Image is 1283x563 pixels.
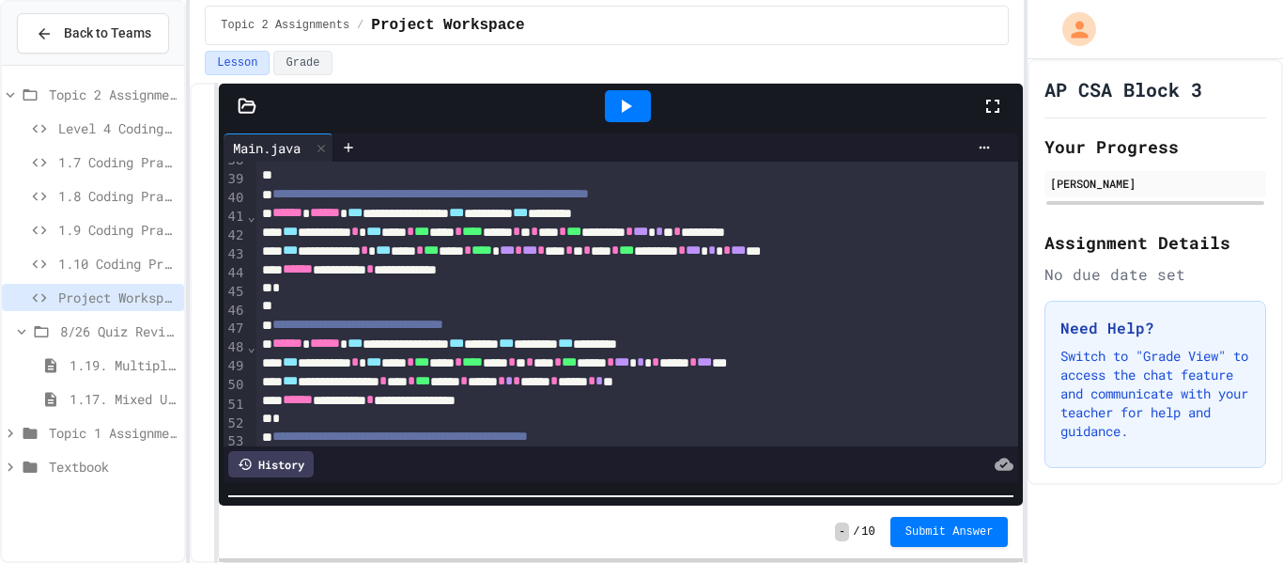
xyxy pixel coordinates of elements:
span: 1.8 Coding Practice [58,186,177,206]
span: Textbook [49,457,177,477]
div: 48 [224,338,247,357]
div: Main.java [224,133,333,162]
div: 52 [224,414,247,433]
div: My Account [1043,8,1101,51]
div: 47 [224,320,247,338]
h1: AP CSA Block 3 [1044,76,1202,102]
h2: Your Progress [1044,133,1266,160]
span: Topic 2 Assignments [49,85,177,104]
h3: Need Help? [1060,317,1250,339]
button: Grade [273,51,332,75]
span: Topic 2 Assignments [221,18,349,33]
span: / [853,524,859,540]
button: Submit Answer [890,517,1009,547]
div: 49 [224,357,247,376]
div: 42 [224,227,247,245]
div: 53 [224,432,247,451]
div: 51 [224,396,247,414]
div: 41 [224,208,247,227]
span: 10 [861,524,874,540]
span: Submit Answer [905,524,994,540]
div: 38 [224,151,247,170]
span: Fold line [246,209,255,224]
span: / [357,18,363,33]
span: Fold line [246,339,255,354]
span: Project Workspace [58,288,177,307]
div: 39 [224,170,247,189]
span: Level 4 Coding Challenge [58,118,177,138]
div: No due date set [1044,263,1266,286]
button: Lesson [205,51,270,75]
div: 46 [224,302,247,321]
span: 1.9 Coding Practice [58,220,177,240]
span: 1.10 Coding Practice [58,254,177,274]
span: Project Workspace [371,14,524,37]
span: - [835,523,849,541]
div: 44 [224,264,247,283]
div: 50 [224,376,247,395]
span: Back to Teams [64,23,151,43]
span: 1.19. Multiple Choice Exercises for Unit 1a (1.1-1.6) [70,355,177,375]
div: [PERSON_NAME] [1050,175,1260,192]
span: 1.17. Mixed Up Code Practice 1.1-1.6 [70,389,177,409]
p: Switch to "Grade View" to access the chat feature and communicate with your teacher for help and ... [1060,347,1250,441]
div: History [228,451,314,477]
h2: Assignment Details [1044,229,1266,256]
div: 43 [224,245,247,264]
span: Topic 1 Assignments [49,423,177,443]
div: 45 [224,283,247,302]
div: 40 [224,189,247,208]
button: Back to Teams [17,13,169,54]
span: 1.7 Coding Practice [58,152,177,172]
div: Main.java [224,138,310,158]
span: 8/26 Quiz Review [60,321,177,341]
